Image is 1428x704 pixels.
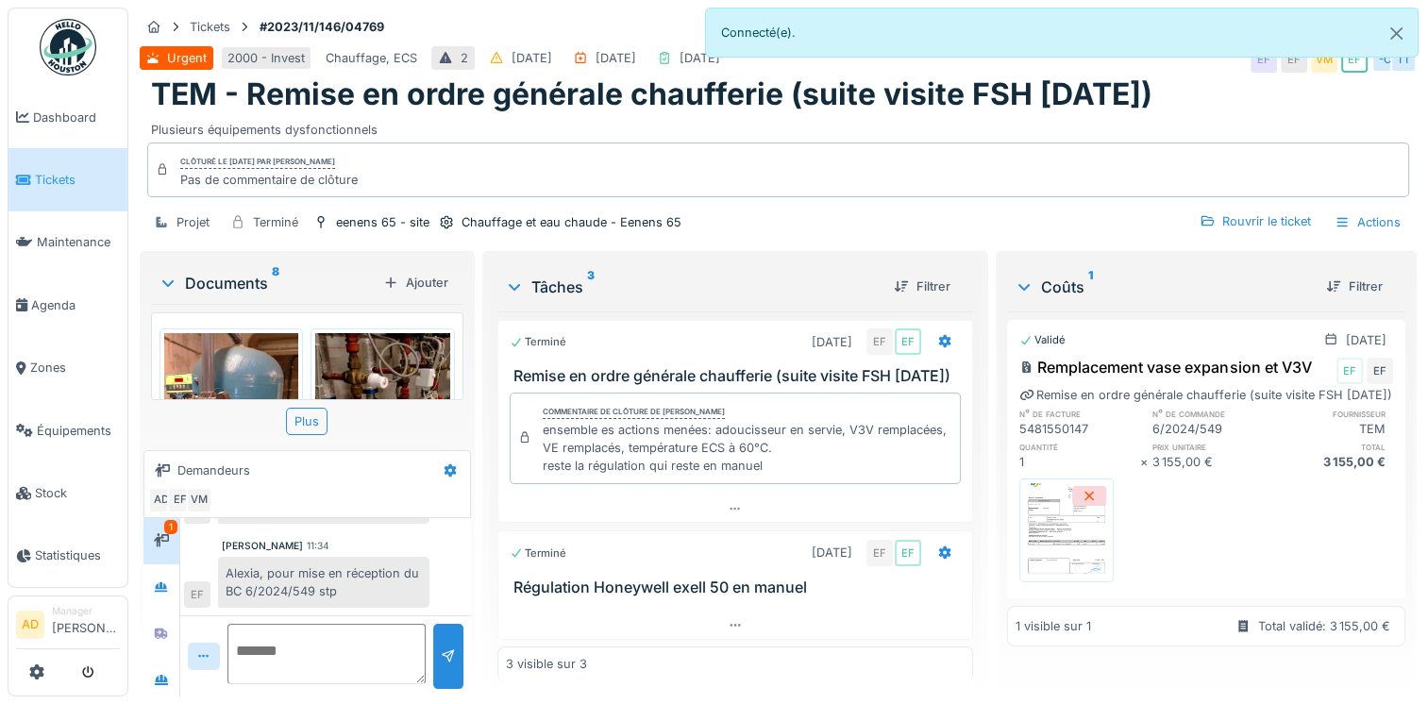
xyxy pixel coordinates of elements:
div: EF [1341,46,1368,73]
div: 6/2024/549 [1152,420,1273,438]
div: Manager [52,604,120,618]
h1: TEM - Remise en ordre générale chaufferie (suite visite FSH [DATE]) [151,76,1152,112]
div: eenens 65 - site [336,213,429,231]
div: Projet [176,213,210,231]
div: EF [895,540,921,566]
div: EF [866,328,893,355]
div: [DATE] [812,544,852,562]
div: 3 155,00 € [1152,453,1273,471]
h3: Remise en ordre générale chaufferie (suite visite FSH [DATE]) [513,367,965,385]
span: Stock [35,484,120,502]
div: EF [184,581,210,608]
img: odax0tlxlijur5f6r9yi0iivm21f [315,333,449,512]
div: Urgent [167,49,207,67]
div: ensemble es actions menées: adoucisseur en servie, V3V remplacées, VE remplacés, température ECS ... [543,421,952,476]
a: Tickets [8,148,127,210]
div: Coûts [1015,276,1311,298]
div: [DATE] [680,49,720,67]
a: Dashboard [8,86,127,148]
span: Zones [30,359,120,377]
sup: 3 [587,276,595,298]
div: 2000 - Invest [227,49,305,67]
div: AD [148,487,175,513]
div: TT [1390,46,1417,73]
div: Chauffage, ECS [326,49,417,67]
div: -C [1371,46,1398,73]
div: 1 [1019,453,1140,471]
img: wpk9jutuweo6hxbuf6p2nr3esfwv [164,333,298,512]
div: × [1140,453,1152,471]
div: [DATE] [512,49,552,67]
div: Total validé: 3 155,00 € [1258,617,1390,635]
div: Documents [159,272,376,294]
div: Tâches [505,276,879,298]
div: TEM [1272,420,1393,438]
h6: quantité [1019,441,1140,453]
div: Validé [1019,332,1066,348]
a: Statistiques [8,525,127,587]
div: Connecté(e). [705,8,1420,58]
div: Filtrer [1319,274,1390,299]
div: Rouvrir le ticket [1192,209,1319,234]
span: Dashboard [33,109,120,126]
li: AD [16,611,44,639]
div: Chauffage et eau chaude - Eenens 65 [462,213,681,231]
a: Maintenance [8,211,127,274]
div: Demandeurs [177,461,250,479]
div: Clôturé le [DATE] par [PERSON_NAME] [180,156,335,169]
div: EF [1336,358,1363,384]
button: Close [1375,8,1418,59]
div: 2 [461,49,468,67]
span: Agenda [31,296,120,314]
div: EF [1251,46,1277,73]
a: Agenda [8,274,127,336]
div: EF [1281,46,1307,73]
div: EF [1367,358,1393,384]
div: VM [186,487,212,513]
div: Ajouter [376,270,456,295]
div: EF [895,328,921,355]
h3: Régulation Honeywell exell 50 en manuel [513,578,965,596]
div: [PERSON_NAME] [222,539,303,553]
div: [DATE] [1346,331,1386,349]
a: AD Manager[PERSON_NAME] [16,604,120,649]
div: 3 visible sur 3 [506,655,587,673]
div: Filtrer [886,274,958,299]
h6: prix unitaire [1152,441,1273,453]
div: Terminé [253,213,298,231]
span: Tickets [35,171,120,189]
div: Terminé [510,545,566,562]
div: [DATE] [812,333,852,351]
div: 1 [164,520,177,534]
span: Maintenance [37,233,120,251]
strong: #2023/11/146/04769 [252,18,392,36]
div: Terminé [510,334,566,350]
div: Commentaire de clôture de [PERSON_NAME] [543,406,725,419]
h6: n° de facture [1019,408,1140,420]
div: Alexia, pour mise en réception du BC 6/2024/549 stp [218,557,429,608]
div: [DATE] [596,49,636,67]
a: Équipements [8,399,127,461]
div: 1 visible sur 1 [1016,617,1091,635]
a: Stock [8,461,127,524]
img: Badge_color-CXgf-gQk.svg [40,19,96,75]
div: EF [167,487,193,513]
a: Zones [8,337,127,399]
img: kmxxufk32ztnzysfngpiomqy6s4m [1024,483,1109,578]
li: [PERSON_NAME] [52,604,120,645]
span: Statistiques [35,546,120,564]
div: 11:34 [307,539,329,553]
div: Actions [1326,209,1409,236]
h6: total [1272,441,1393,453]
div: Remise en ordre générale chaufferie (suite visite FSH [DATE]) [1019,386,1391,404]
span: Équipements [37,422,120,440]
div: VM [1311,46,1337,73]
div: 3 155,00 € [1272,453,1393,471]
div: 5481550147 [1019,420,1140,438]
div: Plusieurs équipements dysfonctionnels [151,113,1405,139]
div: Plus [286,408,328,435]
div: Tickets [190,18,230,36]
sup: 1 [1088,276,1093,298]
div: Pas de commentaire de clôture [180,171,358,189]
div: Remplacement vase expansion et V3V [1019,356,1311,378]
